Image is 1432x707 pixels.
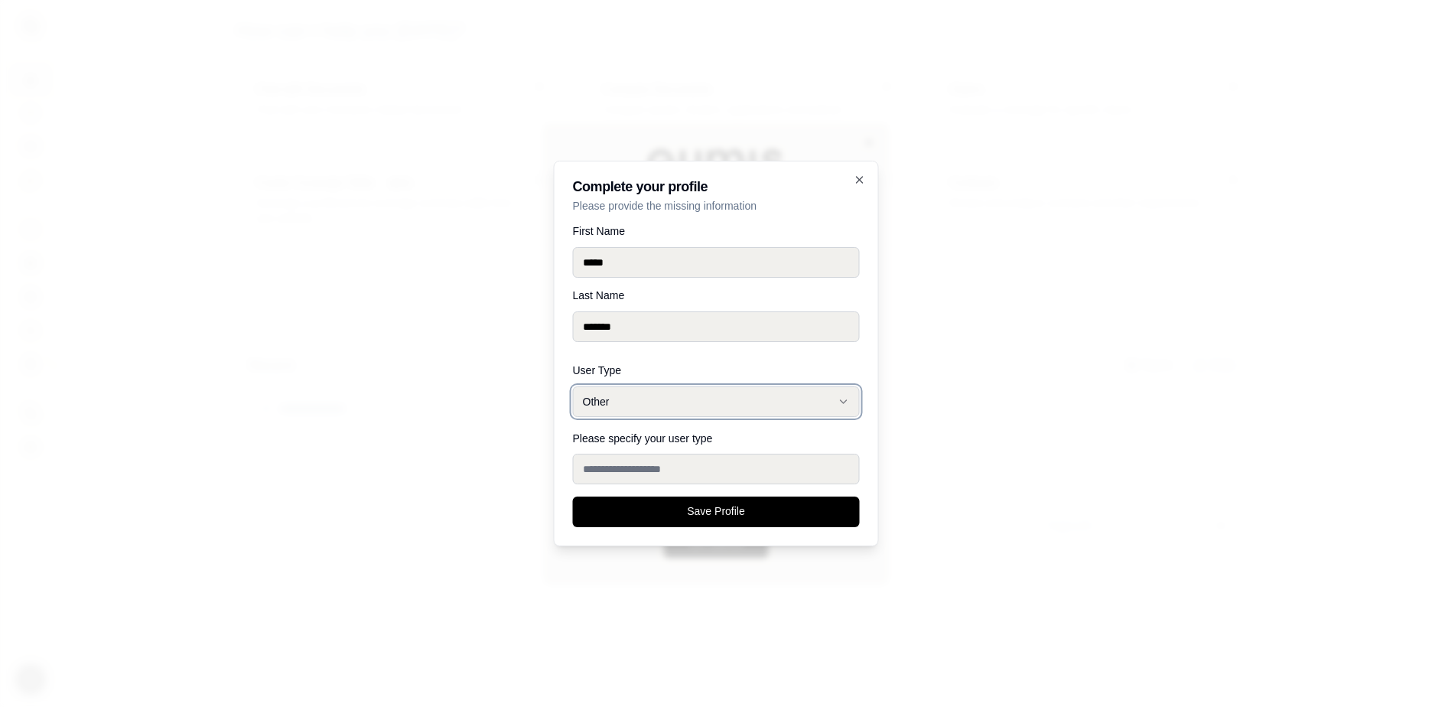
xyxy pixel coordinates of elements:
label: Please specify your user type [573,432,713,445]
button: Save Profile [573,497,860,527]
label: First Name [573,226,860,236]
p: Please provide the missing information [573,198,860,213]
label: User Type [573,365,860,376]
h2: Complete your profile [573,180,860,194]
label: Last Name [573,290,860,301]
